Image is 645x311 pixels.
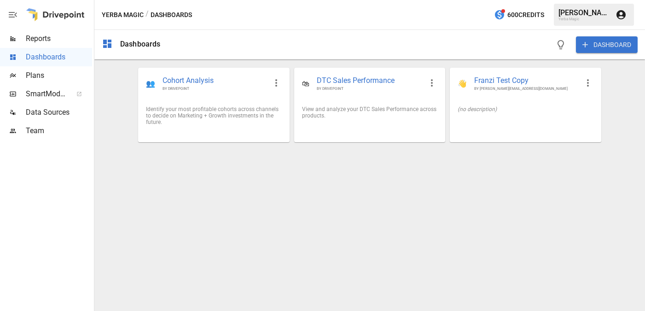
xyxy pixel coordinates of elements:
[26,88,66,100] span: SmartModel
[26,125,92,136] span: Team
[26,107,92,118] span: Data Sources
[507,9,544,21] span: 600 Credits
[26,70,92,81] span: Plans
[558,8,610,17] div: [PERSON_NAME]
[317,76,423,86] span: DTC Sales Performance
[163,76,267,86] span: Cohort Analysis
[66,87,72,99] span: ™
[317,86,423,91] span: BY DRIVEPOINT
[474,76,578,86] span: Franzi Test Copy
[576,36,638,53] button: DASHBOARD
[145,9,149,21] div: /
[26,33,92,44] span: Reports
[26,52,92,63] span: Dashboards
[458,79,467,88] div: 👋
[458,106,593,112] div: (no description)
[102,9,144,21] button: Yerba Magic
[120,40,161,48] div: Dashboards
[146,79,155,88] div: 👥
[474,86,578,91] span: BY [PERSON_NAME][EMAIL_ADDRESS][DOMAIN_NAME]
[163,86,267,91] span: BY DRIVEPOINT
[146,106,281,125] div: Identify your most profitable cohorts across channels to decide on Marketing + Growth investments...
[490,6,548,23] button: 600Credits
[302,106,437,119] div: View and analyze your DTC Sales Performance across products.
[558,17,610,21] div: Yerba Magic
[302,79,309,88] div: 🛍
